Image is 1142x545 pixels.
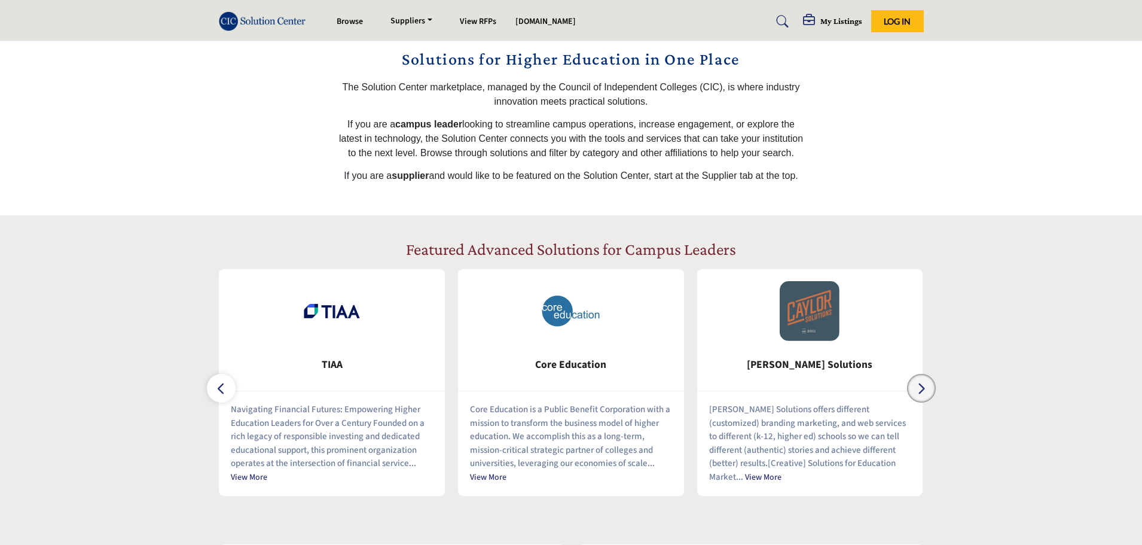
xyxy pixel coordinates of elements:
[541,281,601,341] img: Core Education
[820,16,862,26] h5: My Listings
[343,82,800,106] span: The Solution Center marketplace, managed by the Council of Independent Colleges (CIC), is where i...
[871,10,924,32] button: Log In
[476,349,666,381] b: Core Education
[339,119,803,158] span: If you are a looking to streamline campus operations, increase engagement, or explore the latest ...
[709,403,911,484] p: [PERSON_NAME] Solutions offers different (customized) branding marketing, and web services to dif...
[648,457,655,470] span: ...
[460,16,496,28] a: View RFPs
[395,119,462,129] strong: campus leader
[302,281,362,341] img: TIAA
[237,357,427,373] span: TIAA
[237,349,427,381] b: TIAA
[409,457,416,470] span: ...
[337,16,363,28] a: Browse
[476,357,666,373] span: Core Education
[765,12,796,31] a: Search
[458,349,684,381] a: Core Education
[470,403,672,484] p: Core Education is a Public Benefit Corporation with a mission to transform the business model of ...
[231,403,433,484] p: Navigating Financial Futures: Empowering Higher Education Leaders for Over a Century Founded on a...
[697,349,923,381] a: [PERSON_NAME] Solutions
[715,357,905,373] span: [PERSON_NAME] Solutions
[470,471,506,483] a: View More
[344,170,798,181] span: If you are a and would like to be featured on the Solution Center, start at the Supplier tab at t...
[231,471,267,483] a: View More
[219,349,445,381] a: TIAA
[780,281,839,341] img: Caylor Solutions
[745,471,781,483] a: View More
[884,16,911,26] span: Log In
[219,11,312,31] img: Site Logo
[736,471,743,483] span: ...
[382,13,441,30] a: Suppliers
[338,47,804,72] h2: Solutions for Higher Education in One Place
[715,349,905,381] b: Caylor Solutions
[406,239,736,260] h2: Featured Advanced Solutions for Campus Leaders
[803,14,862,29] div: My Listings
[515,16,576,28] a: [DOMAIN_NAME]
[392,170,429,181] strong: supplier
